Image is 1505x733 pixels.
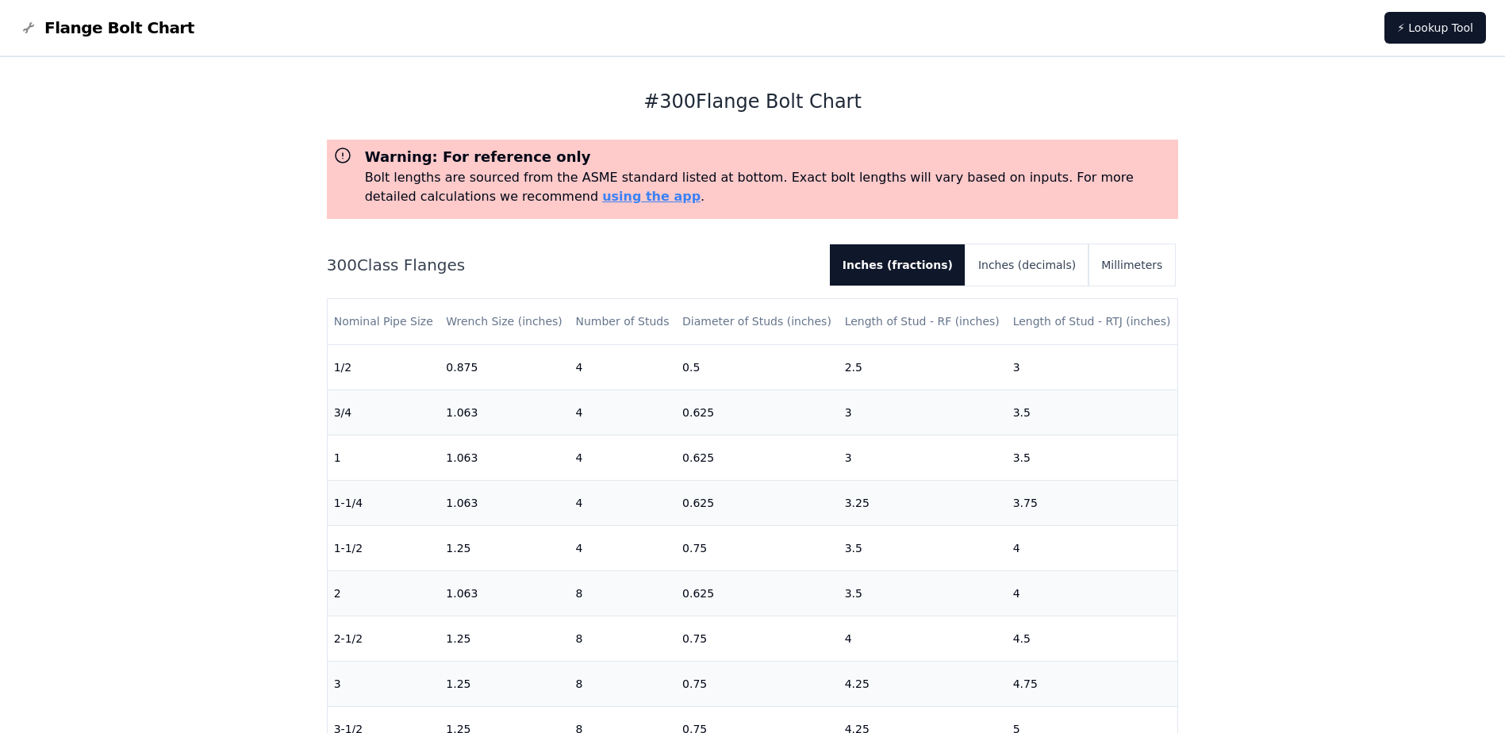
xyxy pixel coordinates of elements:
[676,616,839,661] td: 0.75
[676,299,839,344] th: Diameter of Studs (inches)
[569,525,676,570] td: 4
[1088,244,1175,286] button: Millimeters
[328,390,440,435] td: 3/4
[328,299,440,344] th: Nominal Pipe Size
[328,435,440,480] td: 1
[365,168,1173,206] p: Bolt lengths are sourced from the ASME standard listed at bottom. Exact bolt lengths will vary ba...
[440,344,569,390] td: 0.875
[569,616,676,661] td: 8
[676,525,839,570] td: 0.75
[328,344,440,390] td: 1/2
[440,390,569,435] td: 1.063
[365,146,1173,168] h3: Warning: For reference only
[839,344,1007,390] td: 2.5
[328,661,440,706] td: 3
[1007,435,1178,480] td: 3.5
[676,344,839,390] td: 0.5
[328,525,440,570] td: 1-1/2
[440,299,569,344] th: Wrench Size (inches)
[569,435,676,480] td: 4
[440,661,569,706] td: 1.25
[569,570,676,616] td: 8
[676,570,839,616] td: 0.625
[569,480,676,525] td: 4
[1007,616,1178,661] td: 4.5
[569,661,676,706] td: 8
[440,616,569,661] td: 1.25
[19,17,194,39] a: Flange Bolt Chart LogoFlange Bolt Chart
[1384,12,1486,44] a: ⚡ Lookup Tool
[839,390,1007,435] td: 3
[830,244,966,286] button: Inches (fractions)
[839,480,1007,525] td: 3.25
[839,661,1007,706] td: 4.25
[676,390,839,435] td: 0.625
[1007,525,1178,570] td: 4
[569,390,676,435] td: 4
[1007,299,1178,344] th: Length of Stud - RTJ (inches)
[839,570,1007,616] td: 3.5
[328,570,440,616] td: 2
[839,435,1007,480] td: 3
[440,570,569,616] td: 1.063
[1007,661,1178,706] td: 4.75
[676,435,839,480] td: 0.625
[569,344,676,390] td: 4
[440,525,569,570] td: 1.25
[1007,390,1178,435] td: 3.5
[676,480,839,525] td: 0.625
[19,18,38,37] img: Flange Bolt Chart Logo
[328,616,440,661] td: 2-1/2
[839,616,1007,661] td: 4
[440,435,569,480] td: 1.063
[569,299,676,344] th: Number of Studs
[327,89,1179,114] h1: # 300 Flange Bolt Chart
[966,244,1088,286] button: Inches (decimals)
[602,189,701,204] a: using the app
[328,480,440,525] td: 1-1/4
[839,299,1007,344] th: Length of Stud - RF (inches)
[44,17,194,39] span: Flange Bolt Chart
[1007,480,1178,525] td: 3.75
[1007,344,1178,390] td: 3
[440,480,569,525] td: 1.063
[839,525,1007,570] td: 3.5
[327,254,817,276] h2: 300 Class Flanges
[1007,570,1178,616] td: 4
[676,661,839,706] td: 0.75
